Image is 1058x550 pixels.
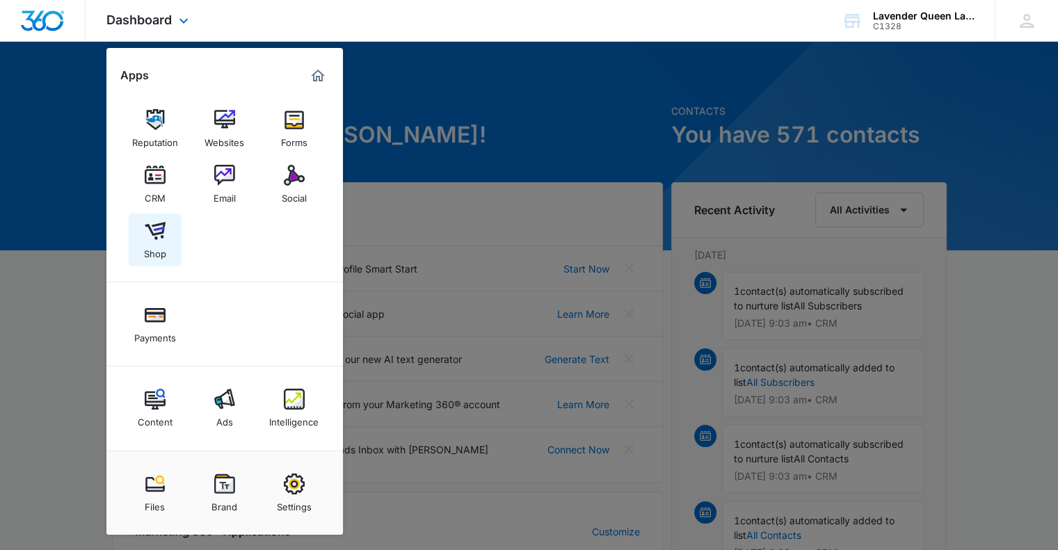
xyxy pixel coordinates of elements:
[129,102,182,155] a: Reputation
[268,382,321,435] a: Intelligence
[145,494,165,512] div: Files
[134,325,176,343] div: Payments
[145,186,166,204] div: CRM
[268,467,321,519] a: Settings
[144,241,166,259] div: Shop
[281,130,307,148] div: Forms
[132,130,178,148] div: Reputation
[205,130,244,148] div: Websites
[214,186,236,204] div: Email
[138,410,173,428] div: Content
[269,410,319,428] div: Intelligence
[106,13,172,27] span: Dashboard
[129,467,182,519] a: Files
[129,298,182,350] a: Payments
[120,69,149,82] h2: Apps
[873,10,975,22] div: account name
[198,382,251,435] a: Ads
[198,158,251,211] a: Email
[873,22,975,31] div: account id
[129,382,182,435] a: Content
[268,158,321,211] a: Social
[198,102,251,155] a: Websites
[268,102,321,155] a: Forms
[211,494,237,512] div: Brand
[129,213,182,266] a: Shop
[282,186,307,204] div: Social
[198,467,251,519] a: Brand
[307,65,329,87] a: Marketing 360® Dashboard
[277,494,312,512] div: Settings
[216,410,233,428] div: Ads
[129,158,182,211] a: CRM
